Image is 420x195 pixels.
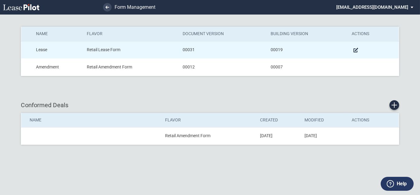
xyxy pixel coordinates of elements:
[161,113,256,127] th: Flavor
[256,127,300,145] td: [DATE]
[83,58,178,76] td: Retail Amendment Form
[178,58,266,76] td: 00012
[347,113,399,127] th: Actions
[36,41,83,58] td: Lease
[266,58,347,76] td: 00007
[352,46,360,54] a: Manage Form
[178,41,266,58] td: 00031
[347,27,399,41] th: Actions
[266,27,347,41] th: Building Version
[256,113,300,127] th: Created
[178,27,266,41] th: Document Version
[83,41,178,58] td: Retail Lease Form
[381,177,414,191] button: Help
[300,113,347,127] th: Modified
[266,41,347,58] td: 00019
[300,127,347,145] td: [DATE]
[21,113,161,127] th: Name
[161,127,256,145] td: Retail Amendment Form
[36,27,83,41] th: Name
[36,58,83,76] td: Amendment
[83,27,178,41] th: Flavor
[21,100,399,110] div: Conformed Deals
[389,100,399,110] a: Create new conformed deal
[397,180,407,188] label: Help
[352,46,360,54] md-icon: Manage Form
